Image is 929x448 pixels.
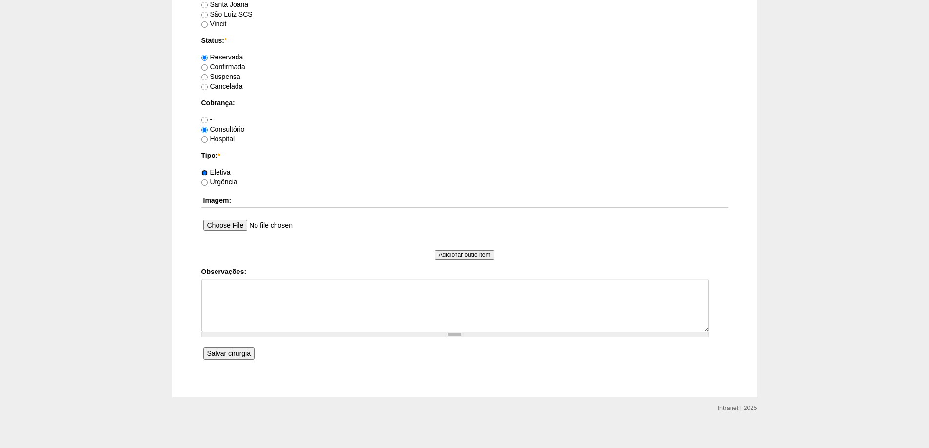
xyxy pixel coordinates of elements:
input: Eletiva [201,170,208,176]
input: Santa Joana [201,2,208,8]
input: Reservada [201,55,208,61]
input: Vincit [201,21,208,28]
label: Confirmada [201,63,245,71]
label: Cancelada [201,82,243,90]
input: - [201,117,208,123]
input: Adicionar outro item [435,250,494,260]
div: Intranet | 2025 [718,403,757,413]
input: São Luiz SCS [201,12,208,18]
input: Confirmada [201,64,208,71]
input: Cancelada [201,84,208,90]
th: Imagem: [201,194,728,208]
span: Este campo é obrigatório. [217,152,220,159]
label: Suspensa [201,73,240,80]
label: - [201,116,213,123]
input: Urgência [201,179,208,186]
label: Reservada [201,53,243,61]
input: Salvar cirurgia [203,347,255,360]
label: São Luiz SCS [201,10,253,18]
label: Tipo: [201,151,728,160]
label: Observações: [201,267,728,276]
input: Suspensa [201,74,208,80]
label: Cobrança: [201,98,728,108]
label: Status: [201,36,728,45]
label: Urgência [201,178,237,186]
label: Hospital [201,135,235,143]
label: Consultório [201,125,245,133]
span: Este campo é obrigatório. [224,37,227,44]
label: Eletiva [201,168,231,176]
label: Santa Joana [201,0,249,8]
label: Vincit [201,20,227,28]
input: Consultório [201,127,208,133]
input: Hospital [201,136,208,143]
